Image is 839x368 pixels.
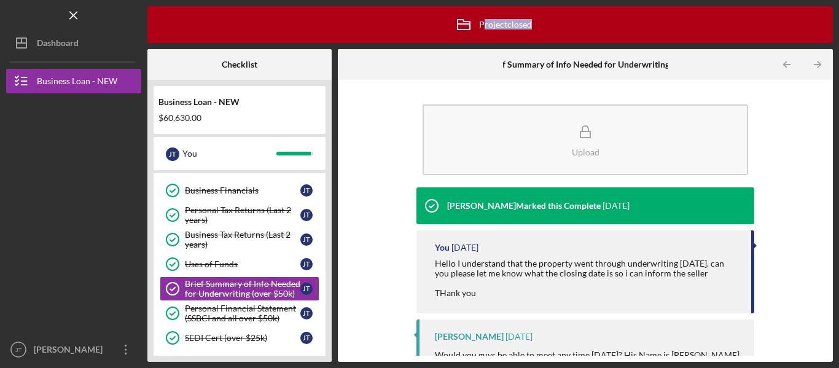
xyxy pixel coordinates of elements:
[31,337,111,365] div: [PERSON_NAME]
[160,276,319,301] a: Brief Summary of Info Needed for Underwriting (over $50k)JT
[603,201,630,211] time: 2025-05-29 14:21
[158,113,321,123] div: $60,630.00
[160,227,319,252] a: Business Tax Returns (Last 2 years)JT
[160,203,319,227] a: Personal Tax Returns (Last 2 years)JT
[435,332,504,342] div: [PERSON_NAME]
[505,332,533,342] time: 2025-05-07 15:40
[300,209,313,221] div: J T
[572,147,599,157] div: Upload
[435,243,450,253] div: You
[37,31,79,58] div: Dashboard
[185,230,300,249] div: Business Tax Returns (Last 2 years)
[447,201,601,211] div: [PERSON_NAME] Marked this Complete
[6,69,141,93] button: Business Loan - NEW
[160,301,319,326] a: Personal Financial Statement (SSBCI and all over $50k)JT
[300,233,313,246] div: J T
[300,307,313,319] div: J T
[6,337,141,362] button: JT[PERSON_NAME]
[182,143,276,164] div: You
[185,186,300,195] div: Business Financials
[423,104,748,175] button: Upload
[222,60,257,69] b: Checklist
[185,259,300,269] div: Uses of Funds
[448,9,532,40] div: Project closed
[451,243,478,253] time: 2025-05-19 20:40
[300,283,313,295] div: J T
[435,259,739,298] div: Hello I understand that the property went through underwriting [DATE]. can you please let me know...
[160,178,319,203] a: Business FinancialsJT
[300,332,313,344] div: J T
[185,205,300,225] div: Personal Tax Returns (Last 2 years)
[300,258,313,270] div: J T
[6,31,141,55] button: Dashboard
[185,333,300,343] div: SEDI Cert (over $25k)
[158,97,321,107] div: Business Loan - NEW
[185,303,300,323] div: Personal Financial Statement (SSBCI and all over $50k)
[300,184,313,197] div: J T
[15,346,22,353] text: JT
[37,69,117,96] div: Business Loan - NEW
[166,147,179,161] div: J T
[486,60,715,69] b: Brief Summary of Info Needed for Underwriting (over $50k)
[160,252,319,276] a: Uses of FundsJT
[185,279,300,299] div: Brief Summary of Info Needed for Underwriting (over $50k)
[160,326,319,350] a: SEDI Cert (over $25k)JT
